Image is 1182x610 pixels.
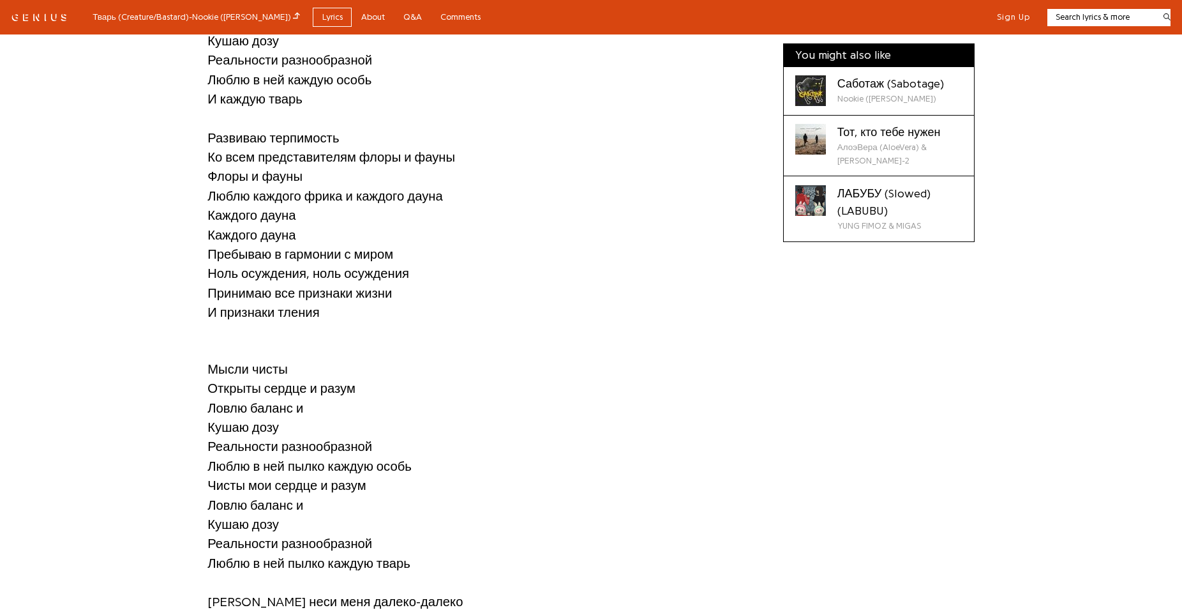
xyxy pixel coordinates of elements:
[837,185,962,220] div: ЛАБУБУ (Slowed) (LABUBU)
[795,124,826,155] div: Cover art for Тот, кто тебе нужен by АлоэВера (AloeVera) & Shura Би-2
[837,141,962,167] div: АлоэВера (AloeVera) & [PERSON_NAME]-2
[431,8,490,27] a: Comments
[1047,11,1155,24] input: Search lyrics & more
[784,44,974,67] div: You might also like
[795,75,826,106] div: Cover art for Саботаж (Sabotage) by Nookie (Daria Stavrovich)
[837,220,962,233] div: YUNG FIMOZ & MIGAS
[784,67,974,116] a: Cover art for Саботаж (Sabotage) by Nookie (Daria Stavrovich)Саботаж (Sabotage)Nookie ([PERSON_NA...
[837,124,962,141] div: Тот, кто тебе нужен
[313,8,352,27] a: Lyrics
[394,8,431,27] a: Q&A
[997,11,1030,23] button: Sign Up
[784,176,974,241] a: Cover art for ЛАБУБУ (Slowed) (LABUBU) by YUNG FIMOZ & MIGASЛАБУБУ (Slowed) (LABUBU)YUNG FIMOZ & ...
[93,10,300,24] div: Тварь (Creature/Bastard) - Nookie ([PERSON_NAME])
[795,185,826,216] div: Cover art for ЛАБУБУ (Slowed) (LABUBU) by YUNG FIMOZ & MIGAS
[784,116,974,177] a: Cover art for Тот, кто тебе нужен by АлоэВера (AloeVera) & Shura Би-2Тот, кто тебе нуженАлоэВера ...
[352,8,394,27] a: About
[837,75,944,93] div: Саботаж (Sabotage)
[837,93,944,105] div: Nookie ([PERSON_NAME])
